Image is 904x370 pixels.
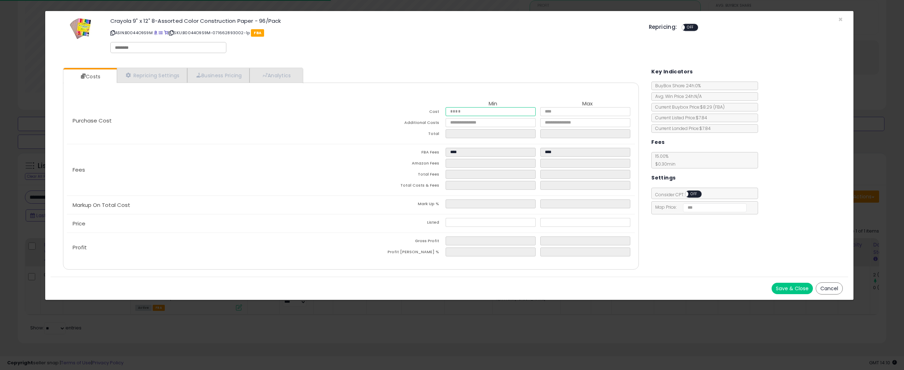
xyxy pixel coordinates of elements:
[351,218,446,229] td: Listed
[63,69,116,84] a: Costs
[689,191,700,197] span: OFF
[652,161,676,167] span: $0.30 min
[652,204,747,210] span: Map Price:
[117,68,187,83] a: Repricing Settings
[351,129,446,140] td: Total
[67,118,351,124] p: Purchase Cost
[164,30,168,36] a: Your listing only
[652,93,702,99] span: Avg. Win Price 24h: N/A
[187,68,249,83] a: Business Pricing
[713,104,725,110] span: ( FBA )
[540,101,635,107] th: Max
[67,167,351,173] p: Fees
[249,68,302,83] a: Analytics
[154,30,158,36] a: BuyBox page
[700,104,725,110] span: $8.29
[67,202,351,208] p: Markup On Total Cost
[816,282,843,295] button: Cancel
[838,14,843,25] span: ×
[351,148,446,159] td: FBA Fees
[446,101,540,107] th: Min
[351,159,446,170] td: Amazon Fees
[652,83,701,89] span: BuyBox Share 24h: 0%
[351,107,446,118] td: Cost
[351,118,446,129] td: Additional Costs
[67,221,351,226] p: Price
[110,18,638,24] h3: Crayola 9" x 12" 8-Assorted Color Construction Paper - 96/Pack
[351,199,446,210] td: Mark Up %
[70,18,91,39] img: 51LYJXeYUuL._SL60_.jpg
[652,153,676,167] span: 15.00 %
[67,245,351,250] p: Profit
[351,236,446,247] td: Gross Profit
[110,27,638,38] p: ASIN: B0044O9S9M | SKU: B0044O9S9M-071662893002-1p
[652,192,711,198] span: Consider CPT:
[652,104,725,110] span: Current Buybox Price:
[685,25,696,31] span: OFF
[651,173,676,182] h5: Settings
[251,29,264,37] span: FBA
[772,283,813,294] button: Save & Close
[651,67,693,76] h5: Key Indicators
[159,30,163,36] a: All offer listings
[652,125,711,131] span: Current Landed Price: $7.84
[652,115,707,121] span: Current Listed Price: $7.84
[649,24,677,30] h5: Repricing:
[351,181,446,192] td: Total Costs & Fees
[351,170,446,181] td: Total Fees
[351,247,446,259] td: Profit [PERSON_NAME] %
[651,138,665,147] h5: Fees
